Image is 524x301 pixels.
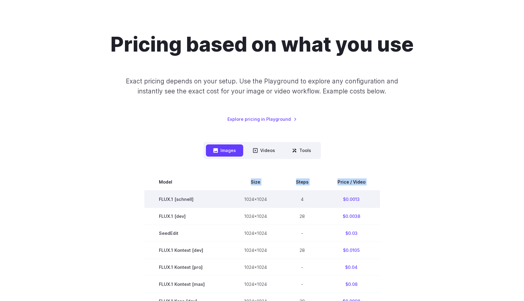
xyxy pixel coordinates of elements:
td: 1024x1024 [230,259,281,276]
td: - [281,259,323,276]
td: FLUX.1 Kontext [dev] [144,242,230,259]
td: $0.04 [323,259,380,276]
button: Tools [285,144,318,156]
td: 28 [281,242,323,259]
td: SeedEdit [144,225,230,242]
td: 1024x1024 [230,208,281,225]
th: Steps [281,174,323,191]
td: 28 [281,208,323,225]
td: $0.03 [323,225,380,242]
td: 1024x1024 [230,191,281,208]
th: Model [144,174,230,191]
td: FLUX.1 Kontext [max] [144,276,230,293]
td: 4 [281,191,323,208]
td: $0.0038 [323,208,380,225]
th: Price / Video [323,174,380,191]
td: FLUX.1 [dev] [144,208,230,225]
td: - [281,276,323,293]
td: 1024x1024 [230,225,281,242]
td: FLUX.1 [schnell] [144,191,230,208]
td: - [281,225,323,242]
td: FLUX.1 Kontext [pro] [144,259,230,276]
h1: Pricing based on what you use [110,32,414,57]
p: Exact pricing depends on your setup. Use the Playground to explore any configuration and instantl... [114,76,410,96]
a: Explore pricing in Playground [227,116,297,123]
td: $0.08 [323,276,380,293]
td: 1024x1024 [230,242,281,259]
button: Images [206,144,243,156]
button: Videos [246,144,282,156]
td: $0.0105 [323,242,380,259]
td: 1024x1024 [230,276,281,293]
td: $0.0013 [323,191,380,208]
th: Size [230,174,281,191]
